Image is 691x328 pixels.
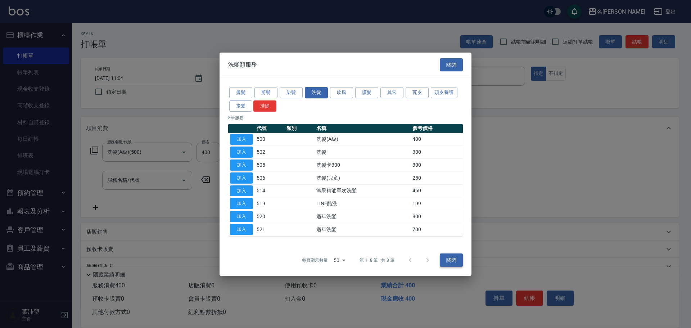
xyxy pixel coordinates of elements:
[230,211,253,222] button: 加入
[360,257,394,264] p: 第 1–8 筆 共 8 筆
[255,146,285,159] td: 502
[411,158,463,171] td: 300
[411,197,463,210] td: 199
[411,184,463,197] td: 450
[411,146,463,159] td: 300
[440,253,463,267] button: 關閉
[355,87,378,98] button: 護髮
[315,171,411,184] td: 洗髮(兒童)
[315,184,411,197] td: 鴻果精油單次洗髮
[315,146,411,159] td: 洗髮
[230,172,253,184] button: 加入
[315,197,411,210] td: LINE酷洗
[315,158,411,171] td: 洗髮卡300
[315,210,411,223] td: 過年洗髮
[230,134,253,145] button: 加入
[229,87,252,98] button: 燙髮
[228,114,463,121] p: 8 筆服務
[255,133,285,146] td: 500
[280,87,303,98] button: 染髮
[255,123,285,133] th: 代號
[411,223,463,236] td: 700
[411,171,463,184] td: 250
[255,210,285,223] td: 520
[406,87,429,98] button: 瓦皮
[315,123,411,133] th: 名稱
[285,123,315,133] th: 類別
[431,87,457,98] button: 頭皮養護
[255,184,285,197] td: 514
[229,100,252,112] button: 接髮
[253,100,276,112] button: 清除
[331,250,348,270] div: 50
[230,159,253,171] button: 加入
[440,58,463,71] button: 關閉
[230,147,253,158] button: 加入
[230,185,253,196] button: 加入
[255,223,285,236] td: 521
[255,158,285,171] td: 505
[302,257,328,264] p: 每頁顯示數量
[254,87,277,98] button: 剪髮
[315,133,411,146] td: 洗髮(A級)
[315,223,411,236] td: 過年洗髮
[230,198,253,209] button: 加入
[411,133,463,146] td: 400
[230,224,253,235] button: 加入
[255,197,285,210] td: 519
[411,123,463,133] th: 參考價格
[305,87,328,98] button: 洗髮
[330,87,353,98] button: 吹風
[228,61,257,68] span: 洗髮類服務
[411,210,463,223] td: 800
[380,87,403,98] button: 其它
[255,171,285,184] td: 506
